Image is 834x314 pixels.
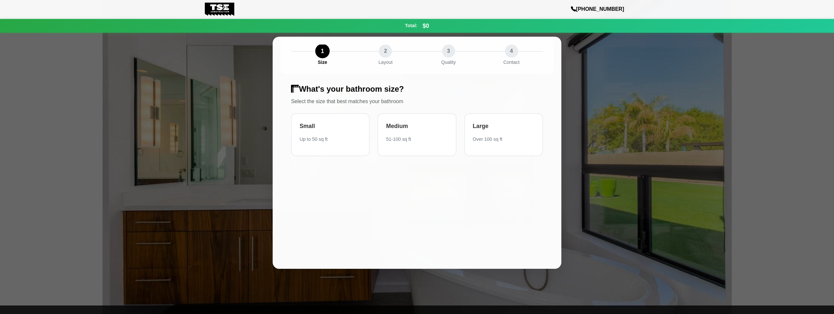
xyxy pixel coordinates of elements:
[441,59,456,66] div: Quality
[442,45,455,58] div: 3
[473,122,534,130] div: Large
[505,45,518,58] div: 4
[386,122,448,130] div: Medium
[291,98,543,105] p: Select the size that best matches your bathroom
[503,59,520,66] div: Contact
[318,59,327,66] div: Size
[291,84,543,94] h3: What's your bathroom size?
[473,136,534,142] div: Over 100 sq ft
[566,3,630,16] a: [PHONE_NUMBER]
[300,136,361,142] div: Up to 50 sq ft
[405,22,417,29] span: Total:
[386,136,448,142] div: 51-100 sq ft
[315,44,330,58] div: 1
[379,45,392,58] div: 2
[378,59,393,66] div: Layout
[423,22,429,30] span: $0
[300,122,361,130] div: Small
[205,3,235,16] img: Tse Construction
